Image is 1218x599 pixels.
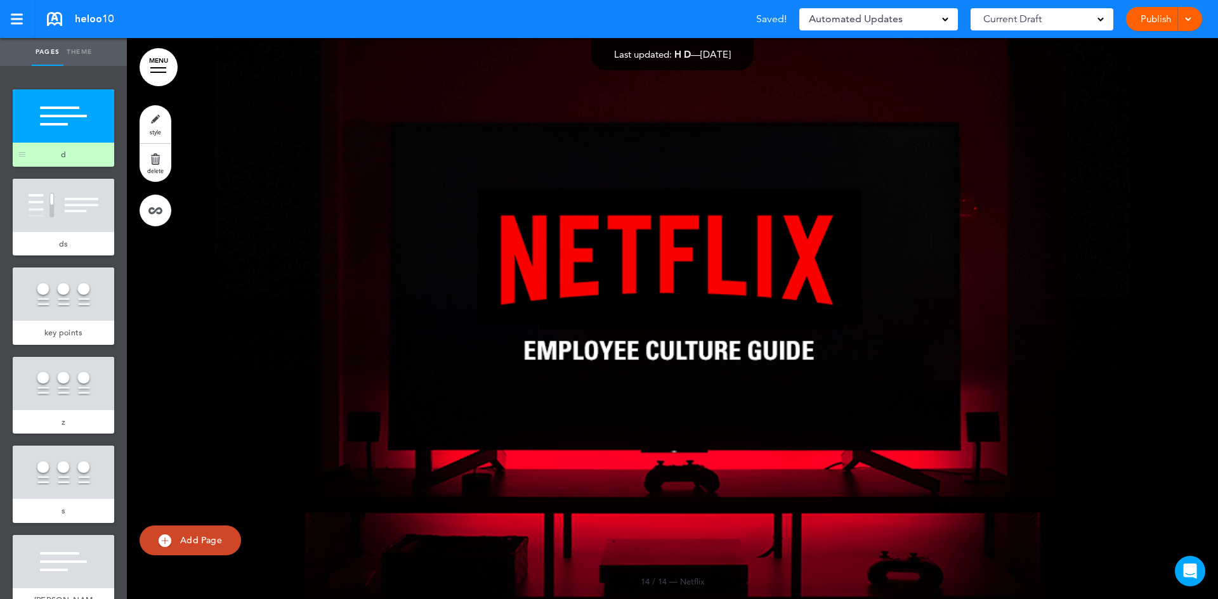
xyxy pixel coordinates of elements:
span: Last updated: [614,48,672,60]
span: heloo10 [75,12,114,26]
a: Theme [63,38,95,66]
span: Current Draft [983,10,1042,28]
a: delete [140,144,171,182]
a: Pages [32,38,63,66]
a: d [13,143,114,167]
div: — [614,49,731,59]
span: key points [44,327,83,338]
span: d [61,149,66,160]
span: Automated Updates [809,10,903,28]
span: Netflix [680,576,705,586]
span: H D [674,48,691,60]
a: Publish [1136,7,1175,31]
a: style [140,105,171,143]
span: z [62,416,65,427]
span: s [62,505,65,516]
span: [DATE] [700,48,731,60]
span: ds [59,238,69,249]
a: ds [13,232,114,256]
a: Add Page [140,525,241,555]
span: delete [147,167,164,174]
img: add.svg [159,534,171,547]
div: Open Intercom Messenger [1175,556,1205,586]
span: Add Page [180,534,222,546]
span: — [669,576,678,586]
span: 14 / 14 [641,576,667,586]
span: Saved! [756,14,787,24]
a: z [13,410,114,434]
a: MENU [140,48,178,86]
span: style [150,128,161,136]
a: s [13,499,114,523]
a: key points [13,321,114,345]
